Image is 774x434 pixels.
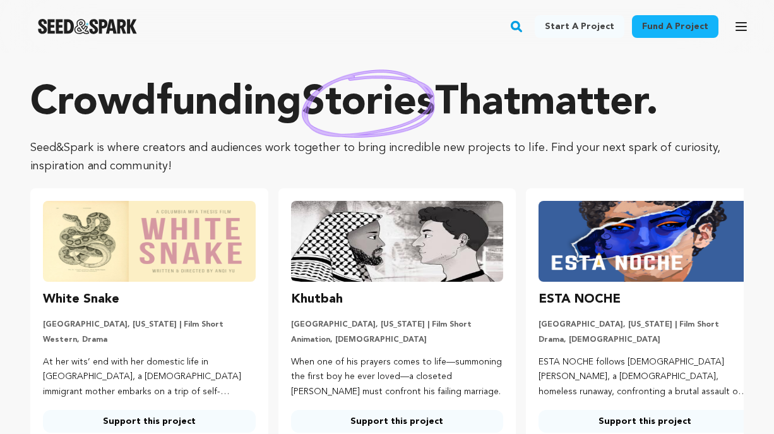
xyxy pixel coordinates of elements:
p: Drama, [DEMOGRAPHIC_DATA] [539,335,751,345]
p: [GEOGRAPHIC_DATA], [US_STATE] | Film Short [43,320,256,330]
img: hand sketched image [302,69,435,138]
p: Animation, [DEMOGRAPHIC_DATA] [291,335,504,345]
a: Support this project [291,410,504,433]
p: When one of his prayers comes to life—summoning the first boy he ever loved—a closeted [PERSON_NA... [291,355,504,400]
img: ESTA NOCHE image [539,201,751,282]
img: White Snake image [43,201,256,282]
a: Fund a project [632,15,718,38]
p: ESTA NOCHE follows [DEMOGRAPHIC_DATA] [PERSON_NAME], a [DEMOGRAPHIC_DATA], homeless runaway, conf... [539,355,751,400]
p: Western, Drama [43,335,256,345]
a: Start a project [535,15,624,38]
p: [GEOGRAPHIC_DATA], [US_STATE] | Film Short [291,320,504,330]
img: Khutbah image [291,201,504,282]
a: Support this project [43,410,256,433]
a: Support this project [539,410,751,433]
a: Seed&Spark Homepage [38,19,137,34]
h3: Khutbah [291,289,343,310]
p: [GEOGRAPHIC_DATA], [US_STATE] | Film Short [539,320,751,330]
h3: White Snake [43,289,119,310]
p: Crowdfunding that . [30,78,744,129]
h3: ESTA NOCHE [539,289,621,310]
p: Seed&Spark is where creators and audiences work together to bring incredible new projects to life... [30,139,744,176]
img: Seed&Spark Logo Dark Mode [38,19,137,34]
p: At her wits’ end with her domestic life in [GEOGRAPHIC_DATA], a [DEMOGRAPHIC_DATA] immigrant moth... [43,355,256,400]
span: matter [520,83,646,124]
